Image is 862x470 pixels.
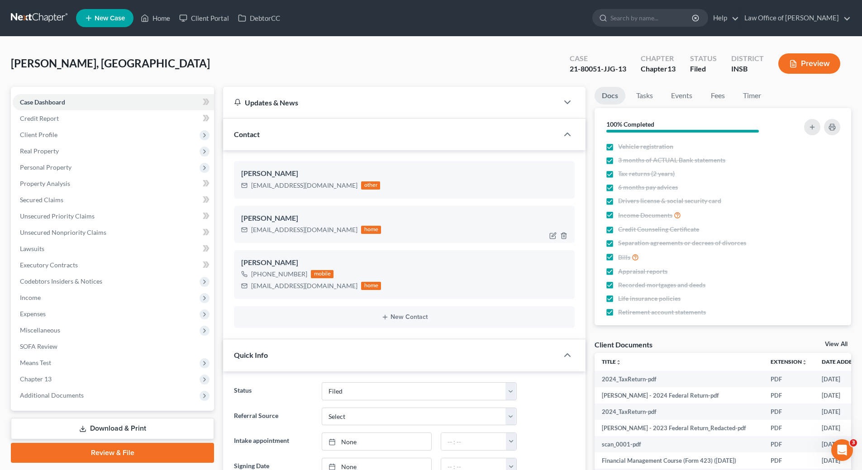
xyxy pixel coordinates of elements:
span: Property Analysis [20,180,70,187]
button: Preview [778,53,840,74]
span: Client Profile [20,131,57,138]
span: SOFA Review [20,342,57,350]
div: Chapter [641,53,676,64]
a: Credit Report [13,110,214,127]
span: Unsecured Nonpriority Claims [20,228,106,236]
label: Intake appointment [229,432,317,451]
div: Chapter [641,64,676,74]
input: -- : -- [441,433,506,450]
span: Unsecured Priority Claims [20,212,95,220]
div: [PERSON_NAME] [241,213,567,224]
span: Miscellaneous [20,326,60,334]
div: [EMAIL_ADDRESS][DOMAIN_NAME] [251,225,357,234]
td: PDF [763,404,814,420]
td: PDF [763,371,814,387]
div: [EMAIL_ADDRESS][DOMAIN_NAME] [251,181,357,190]
a: DebtorCC [233,10,285,26]
i: unfold_more [616,360,621,365]
span: Real Property [20,147,59,155]
span: 3 [850,439,857,446]
div: [PHONE_NUMBER] [251,270,307,279]
div: [PERSON_NAME] [241,168,567,179]
span: Chapter 13 [20,375,52,383]
button: New Contact [241,313,567,321]
div: Updates & News [234,98,548,107]
span: Quick Info [234,351,268,359]
a: Law Office of [PERSON_NAME] [740,10,851,26]
td: [PERSON_NAME] - 2023 Federal Return_Redacted-pdf [595,420,763,436]
a: Events [664,87,700,104]
a: Lawsuits [13,241,214,257]
a: Property Analysis [13,176,214,192]
strong: 100% Completed [606,120,654,128]
a: Unsecured Priority Claims [13,208,214,224]
span: 6 months pay advices [618,183,678,192]
a: Tasks [629,87,660,104]
td: Financial Management Course (Form 423) ([DATE]) [595,452,763,469]
i: unfold_more [802,360,807,365]
div: 21-80051-JJG-13 [570,64,626,74]
label: Referral Source [229,408,317,426]
a: None [322,433,431,450]
a: Help [709,10,739,26]
span: [PERSON_NAME], [GEOGRAPHIC_DATA] [11,57,210,70]
span: Tax returns (2 years) [618,169,675,178]
div: mobile [311,270,333,278]
span: Retirement account statements [618,308,706,317]
span: Income Documents [618,211,672,220]
a: Extensionunfold_more [771,358,807,365]
a: Download & Print [11,418,214,439]
iframe: Intercom live chat [831,439,853,461]
td: [PERSON_NAME] - 2024 Federal Return-pdf [595,387,763,404]
label: Status [229,382,317,400]
span: Credit Report [20,114,59,122]
a: Fees [703,87,732,104]
span: Means Test [20,359,51,366]
span: Bills [618,253,630,262]
div: Client Documents [595,340,652,349]
span: Secured Claims [20,196,63,204]
div: Case [570,53,626,64]
td: 2024_TaxReturn-pdf [595,371,763,387]
td: PDF [763,420,814,436]
div: home [361,282,381,290]
div: District [731,53,764,64]
td: scan_0001-pdf [595,436,763,452]
a: Case Dashboard [13,94,214,110]
div: home [361,226,381,234]
span: Contact [234,130,260,138]
span: Income [20,294,41,301]
a: Review & File [11,443,214,463]
span: Vehicle registration [618,142,673,151]
td: PDF [763,387,814,404]
span: Credit Counseling Certificate [618,225,699,234]
div: Status [690,53,717,64]
span: 3 months of ACTUAL Bank statements [618,156,725,165]
div: INSB [731,64,764,74]
span: Recorded mortgages and deeds [618,280,705,290]
span: Codebtors Insiders & Notices [20,277,102,285]
span: Additional Documents [20,391,84,399]
a: SOFA Review [13,338,214,355]
span: Personal Property [20,163,71,171]
span: Appraisal reports [618,267,667,276]
a: Home [136,10,175,26]
input: Search by name... [610,9,693,26]
span: Drivers license & social security card [618,196,721,205]
a: View All [825,341,848,347]
span: 13 [667,64,676,73]
span: Life insurance policies [618,294,681,303]
td: 2024_TaxReturn-pdf [595,404,763,420]
span: Executory Contracts [20,261,78,269]
a: Titleunfold_more [602,358,621,365]
td: PDF [763,436,814,452]
span: Separation agreements or decrees of divorces [618,238,746,247]
span: Lawsuits [20,245,44,252]
a: Client Portal [175,10,233,26]
a: Docs [595,87,625,104]
span: New Case [95,15,125,22]
span: Case Dashboard [20,98,65,106]
div: Filed [690,64,717,74]
div: [PERSON_NAME] [241,257,567,268]
span: Expenses [20,310,46,318]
